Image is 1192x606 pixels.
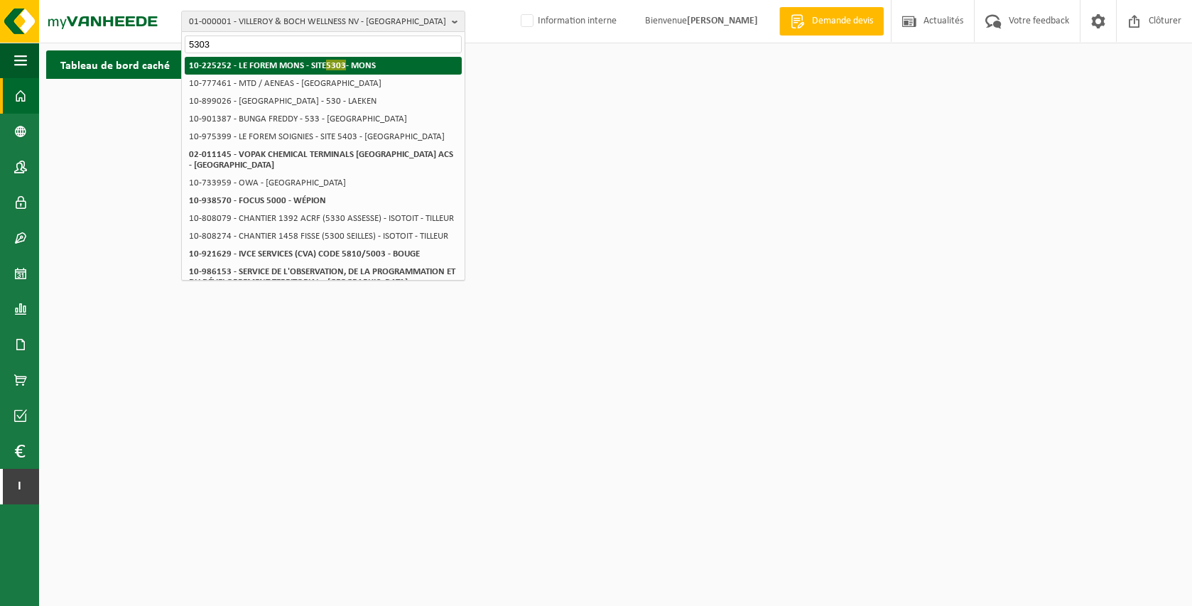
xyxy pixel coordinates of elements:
strong: 02-011145 - VOPAK CHEMICAL TERMINALS [GEOGRAPHIC_DATA] ACS - [GEOGRAPHIC_DATA] [189,150,453,170]
strong: 10-986153 - SERVICE DE L'OBSERVATION, DE LA PROGRAMMATION ET DU DÉVELOPPEMENT TERRITORIAL - [GEOG... [189,267,455,287]
li: 10-901387 - BUNGA FREDDY - 533 - [GEOGRAPHIC_DATA] [185,110,462,128]
li: 10-733959 - OWA - [GEOGRAPHIC_DATA] [185,174,462,192]
strong: 10-225252 - LE FOREM MONS - SITE - MONS [189,60,376,70]
button: 01-000001 - VILLEROY & BOCH WELLNESS NV - [GEOGRAPHIC_DATA] [181,11,465,32]
input: Chercher des succursales liées [185,36,462,53]
span: Demande devis [808,14,877,28]
span: 5303 [326,60,346,70]
a: Demande devis [779,7,884,36]
li: 10-808079 - CHANTIER 1392 ACRF (5330 ASSESSE) - ISOTOIT - TILLEUR [185,210,462,227]
strong: 10-921629 - IVCE SERVICES (CVA) CODE 5810/5003 - BOUGE [189,249,420,259]
label: Information interne [518,11,617,32]
span: 01-000001 - VILLEROY & BOCH WELLNESS NV - [GEOGRAPHIC_DATA] [189,11,446,33]
strong: [PERSON_NAME] [687,16,758,26]
li: 10-777461 - MTD / AENEAS - [GEOGRAPHIC_DATA] [185,75,462,92]
li: 10-975399 - LE FOREM SOIGNIES - SITE 5403 - [GEOGRAPHIC_DATA] [185,128,462,146]
h2: Tableau de bord caché [46,50,184,78]
strong: 10-938570 - FOCUS 5000 - WÉPION [189,196,326,205]
li: 10-899026 - [GEOGRAPHIC_DATA] - 530 - LAEKEN [185,92,462,110]
li: 10-808274 - CHANTIER 1458 FISSE (5300 SEILLES) - ISOTOIT - TILLEUR [185,227,462,245]
span: I [14,469,25,504]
